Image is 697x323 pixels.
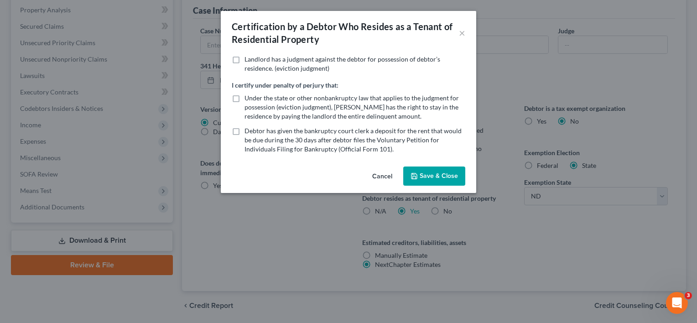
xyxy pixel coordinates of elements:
[365,167,400,186] button: Cancel
[459,27,465,38] button: ×
[403,167,465,186] button: Save & Close
[232,20,459,46] div: Certification by a Debtor Who Resides as a Tenant of Residential Property
[232,80,338,90] label: I certify under penalty of perjury that:
[244,55,440,72] span: Landlord has a judgment against the debtor for possession of debtor’s residence. (eviction judgment)
[244,127,462,153] span: Debtor has given the bankruptcy court clerk a deposit for the rent that would be due during the 3...
[666,292,688,314] iframe: Intercom live chat
[244,94,459,120] span: Under the state or other nonbankruptcy law that applies to the judgment for possession (eviction ...
[685,292,692,299] span: 3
